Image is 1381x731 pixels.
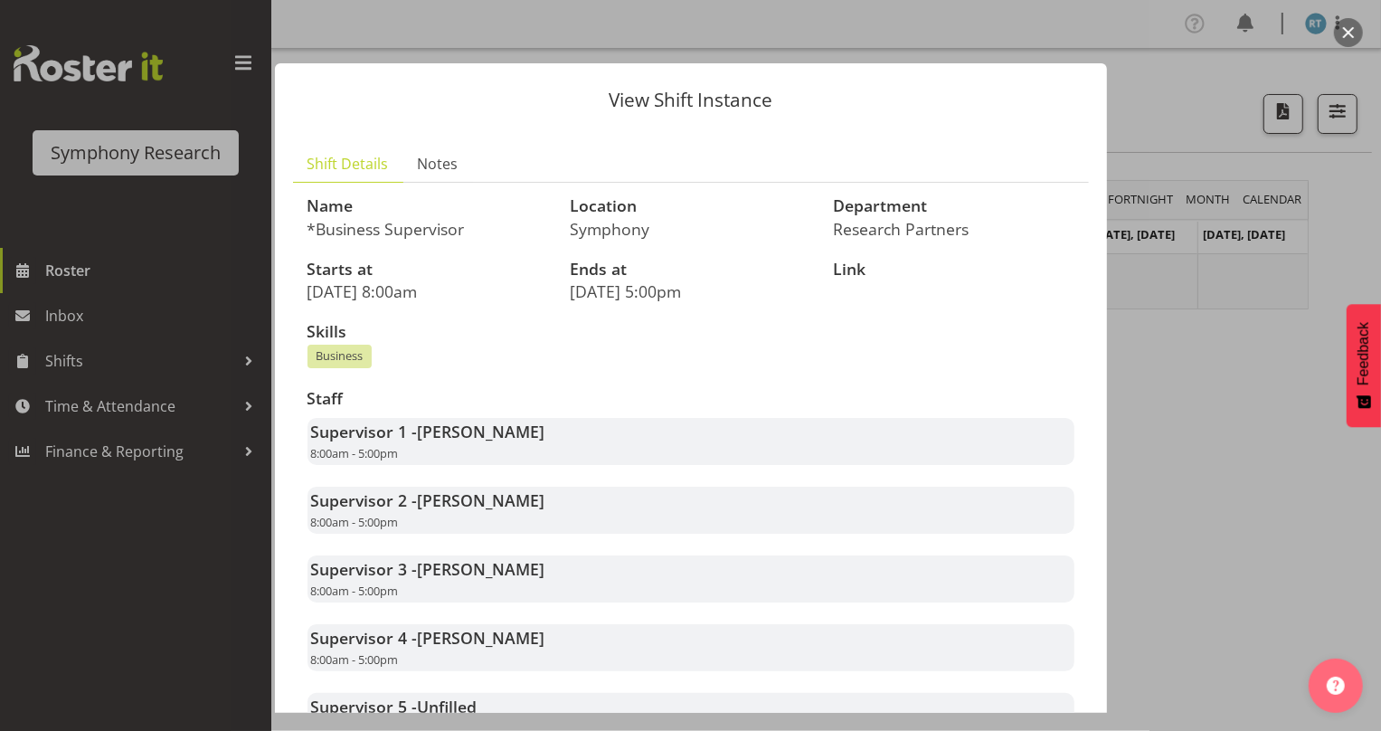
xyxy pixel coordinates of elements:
[307,219,549,239] p: *Business Supervisor
[311,514,399,530] span: 8:00am - 5:00pm
[570,261,811,279] h3: Ends at
[570,197,811,215] h3: Location
[833,197,1074,215] h3: Department
[307,153,389,175] span: Shift Details
[311,696,478,717] strong: Supervisor 5 -
[1356,322,1372,385] span: Feedback
[570,281,811,301] p: [DATE] 5:00pm
[307,261,549,279] h3: Starts at
[418,421,545,442] span: [PERSON_NAME]
[311,583,399,599] span: 8:00am - 5:00pm
[316,347,363,365] span: Business
[1327,677,1345,695] img: help-xxl-2.png
[418,489,545,511] span: [PERSON_NAME]
[307,281,549,301] p: [DATE] 8:00am
[311,421,545,442] strong: Supervisor 1 -
[418,558,545,580] span: [PERSON_NAME]
[418,696,478,717] span: Unfilled
[311,558,545,580] strong: Supervisor 3 -
[311,489,545,511] strong: Supervisor 2 -
[418,627,545,649] span: [PERSON_NAME]
[311,627,545,649] strong: Supervisor 4 -
[311,651,399,668] span: 8:00am - 5:00pm
[307,197,549,215] h3: Name
[418,153,459,175] span: Notes
[1347,304,1381,427] button: Feedback - Show survey
[307,323,1074,341] h3: Skills
[570,219,811,239] p: Symphony
[293,90,1089,109] p: View Shift Instance
[833,261,1074,279] h3: Link
[311,445,399,461] span: 8:00am - 5:00pm
[307,390,1074,408] h3: Staff
[833,219,1074,239] p: Research Partners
